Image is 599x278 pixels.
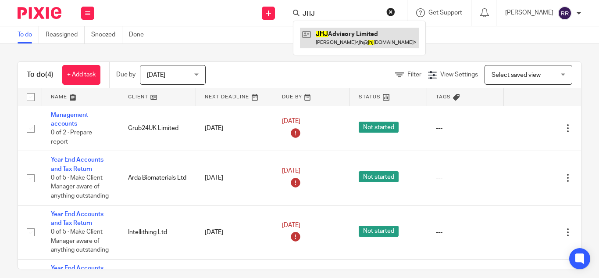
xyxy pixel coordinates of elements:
[196,205,273,259] td: [DATE]
[119,106,196,151] td: Grub24UK Limited
[147,72,165,78] span: [DATE]
[119,205,196,259] td: Intellithing Ltd
[18,26,39,43] a: To do
[436,173,496,182] div: ---
[46,26,85,43] a: Reassigned
[116,70,135,79] p: Due by
[62,65,100,85] a: + Add task
[440,72,478,78] span: View Settings
[492,72,541,78] span: Select saved view
[436,124,496,133] div: ---
[91,26,122,43] a: Snoozed
[359,122,399,133] span: Not started
[505,8,553,17] p: [PERSON_NAME]
[282,168,300,174] span: [DATE]
[436,94,451,99] span: Tags
[359,171,399,182] span: Not started
[386,7,395,16] button: Clear
[196,106,273,151] td: [DATE]
[428,10,462,16] span: Get Support
[45,71,53,78] span: (4)
[407,72,421,78] span: Filter
[27,70,53,79] h1: To do
[51,175,109,199] span: 0 of 5 · Make Client Manager aware of anything outstanding
[302,11,381,18] input: Search
[558,6,572,20] img: svg%3E
[359,226,399,237] span: Not started
[51,157,103,172] a: Year End Accounts and Tax Return
[51,112,88,127] a: Management accounts
[129,26,150,43] a: Done
[196,151,273,205] td: [DATE]
[436,228,496,237] div: ---
[282,222,300,228] span: [DATE]
[51,211,103,226] a: Year End Accounts and Tax Return
[18,7,61,19] img: Pixie
[51,229,109,253] span: 0 of 5 · Make Client Manager aware of anything outstanding
[282,118,300,124] span: [DATE]
[119,151,196,205] td: Arda Biomaterials Ltd
[51,130,92,145] span: 0 of 2 · Prepare report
